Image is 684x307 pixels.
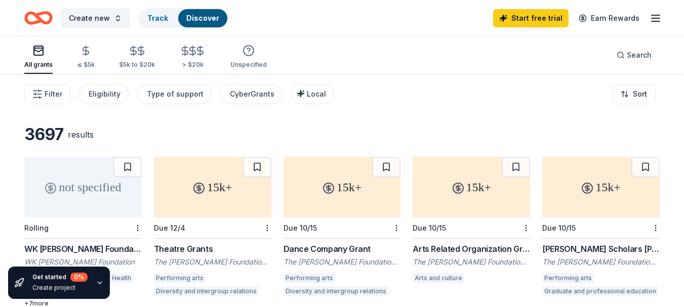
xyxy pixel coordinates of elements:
[119,41,155,74] button: $5k to $20k
[78,84,129,104] button: Eligibility
[154,243,271,255] div: Theatre Grants
[284,273,335,283] div: Performing arts
[77,41,95,74] button: ≤ $5k
[413,273,464,283] div: Arts and culture
[154,286,259,296] div: Diversity and intergroup relations
[24,224,49,232] div: Rolling
[493,9,569,27] a: Start free trial
[542,286,658,296] div: Graduate and professional education
[24,257,142,267] div: WK [PERSON_NAME] Foundation
[24,243,142,255] div: WK [PERSON_NAME] Foundation Grant
[70,273,88,282] div: 0 %
[542,257,660,267] div: The [PERSON_NAME] Foundation, Inc.
[291,84,334,104] button: Local
[147,14,168,22] a: Track
[284,243,401,255] div: Dance Company Grant
[542,157,660,299] a: 15k+Due 10/15[PERSON_NAME] Scholars [PERSON_NAME]The [PERSON_NAME] Foundation, Inc.Performing art...
[284,286,388,296] div: Diversity and intergroup relations
[32,273,88,282] div: Get started
[542,243,660,255] div: [PERSON_NAME] Scholars [PERSON_NAME]
[230,40,267,74] button: Unspecified
[413,243,530,255] div: Arts Related Organization Grant
[24,84,70,104] button: Filter
[542,273,594,283] div: Performing arts
[542,157,660,217] div: 15k+
[138,8,228,28] button: TrackDiscover
[154,224,185,232] div: Due 12/4
[24,6,53,30] a: Home
[24,124,64,145] div: 3697
[137,84,212,104] button: Type of support
[186,14,219,22] a: Discover
[627,49,652,61] span: Search
[542,224,576,232] div: Due 10/15
[179,41,206,74] button: > $20k
[77,61,95,69] div: ≤ $5k
[154,257,271,267] div: The [PERSON_NAME] Foundation, Inc.
[154,157,271,217] div: 15k+
[307,90,326,98] span: Local
[284,257,401,267] div: The [PERSON_NAME] Foundation, Inc.
[413,224,446,232] div: Due 10/15
[284,157,401,217] div: 15k+
[68,128,94,141] div: results
[89,88,120,100] div: Eligibility
[45,88,62,100] span: Filter
[230,88,274,100] div: CyberGrants
[119,61,155,69] div: $5k to $20k
[413,157,530,217] div: 15k+
[284,224,317,232] div: Due 10/15
[413,257,530,267] div: The [PERSON_NAME] Foundation, Inc.
[230,61,267,69] div: Unspecified
[633,88,647,100] span: Sort
[24,157,142,217] div: not specified
[154,157,271,299] a: 15k+Due 12/4Theatre GrantsThe [PERSON_NAME] Foundation, Inc.Performing artsDiversity and intergro...
[32,284,88,292] div: Create project
[612,84,656,104] button: Sort
[179,61,206,69] div: > $20k
[284,157,401,299] a: 15k+Due 10/15Dance Company GrantThe [PERSON_NAME] Foundation, Inc.Performing artsDiversity and in...
[413,157,530,286] a: 15k+Due 10/15Arts Related Organization GrantThe [PERSON_NAME] Foundation, Inc.Arts and culture
[154,273,206,283] div: Performing arts
[573,9,646,27] a: Earn Rewards
[147,88,204,100] div: Type of support
[24,40,53,74] button: All grants
[69,12,110,24] span: Create new
[61,8,130,28] button: Create new
[609,45,660,65] button: Search
[220,84,283,104] button: CyberGrants
[24,61,53,69] div: All grants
